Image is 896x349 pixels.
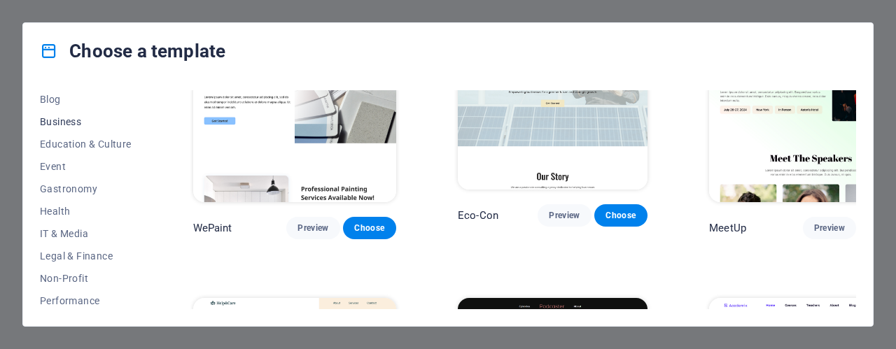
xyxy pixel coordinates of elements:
span: Event [40,161,132,172]
span: Preview [297,222,328,234]
span: Performance [40,295,132,306]
p: MeetUp [709,221,746,235]
button: Education & Culture [40,133,132,155]
button: Gastronomy [40,178,132,200]
span: Legal & Finance [40,250,132,262]
span: Preview [549,210,580,221]
button: Blog [40,88,132,111]
button: Event [40,155,132,178]
button: Performance [40,290,132,312]
span: Business [40,116,132,127]
button: Non-Profit [40,267,132,290]
button: Preview [538,204,591,227]
span: Choose [354,222,385,234]
span: Gastronomy [40,183,132,194]
button: Health [40,200,132,222]
p: WePaint [193,221,232,235]
img: WePaint [193,15,396,203]
span: Blog [40,94,132,105]
span: Choose [605,210,636,221]
span: Health [40,206,132,217]
p: Eco-Con [458,208,498,222]
span: IT & Media [40,228,132,239]
img: Eco-Con [458,15,647,190]
button: Choose [343,217,396,239]
span: Preview [814,222,845,234]
h4: Choose a template [40,40,225,62]
button: Preview [286,217,339,239]
button: Preview [803,217,856,239]
button: Choose [594,204,647,227]
button: IT & Media [40,222,132,245]
span: Non-Profit [40,273,132,284]
span: Education & Culture [40,138,132,150]
button: Business [40,111,132,133]
button: Legal & Finance [40,245,132,267]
